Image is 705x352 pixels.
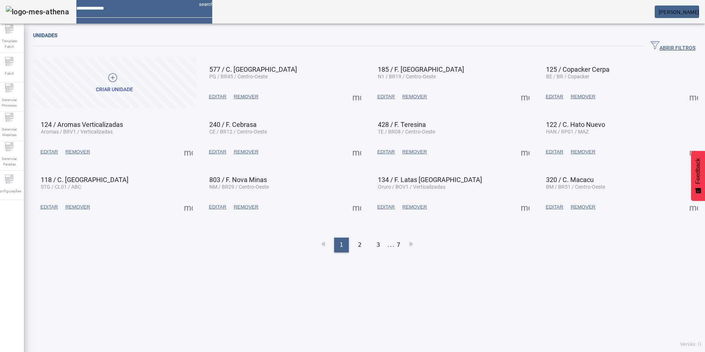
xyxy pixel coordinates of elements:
[687,200,700,214] button: Mais
[542,90,567,103] button: EDITAR
[209,129,267,135] span: CE / BR12 / Centro-Oeste
[695,158,701,184] span: Feedback
[40,148,58,156] span: EDITAR
[62,145,94,159] button: REMOVER
[546,65,610,73] span: 125 / Copacker Cerpa
[518,200,532,214] button: Mais
[209,176,267,184] span: 803 / F. Nova Minas
[546,176,594,184] span: 320 / C. Macacu
[37,145,62,159] button: EDITAR
[377,93,395,100] span: EDITAR
[398,200,430,214] button: REMOVER
[205,145,230,159] button: EDITAR
[41,184,81,190] span: STG / CL01 / ABC
[651,41,695,52] span: ABRIR FILTROS
[378,121,426,128] span: 428 / F. Teresina
[234,148,258,156] span: REMOVER
[209,203,227,211] span: EDITAR
[645,40,701,53] button: ABRIR FILTROS
[398,145,430,159] button: REMOVER
[402,93,427,100] span: REMOVER
[374,200,399,214] button: EDITAR
[387,238,395,252] li: ...
[377,203,395,211] span: EDITAR
[378,176,482,184] span: 134 / F. Latas [GEOGRAPHIC_DATA]
[6,6,69,18] img: logo-mes-athena
[567,200,599,214] button: REMOVER
[40,203,58,211] span: EDITAR
[41,176,129,184] span: 118 / C. [GEOGRAPHIC_DATA]
[374,90,399,103] button: EDITAR
[687,145,700,159] button: Mais
[205,200,230,214] button: EDITAR
[230,90,262,103] button: REMOVER
[230,200,262,214] button: REMOVER
[3,68,16,78] span: Fabril
[209,148,227,156] span: EDITAR
[518,145,532,159] button: Mais
[377,148,395,156] span: EDITAR
[209,184,269,190] span: NM / BR29 / Centro-Oeste
[96,86,133,93] div: Criar unidade
[182,200,195,214] button: Mais
[691,151,705,201] button: Feedback - Mostrar pesquisa
[234,203,258,211] span: REMOVER
[378,65,464,73] span: 185 / F. [GEOGRAPHIC_DATA]
[234,93,258,100] span: REMOVER
[358,241,362,249] span: 2
[182,145,195,159] button: Mais
[398,90,430,103] button: REMOVER
[518,90,532,103] button: Mais
[397,238,400,252] li: 7
[546,74,589,79] span: BE / BR / Copacker
[571,148,595,156] span: REMOVER
[374,145,399,159] button: EDITAR
[546,203,563,211] span: EDITAR
[65,148,90,156] span: REMOVER
[205,90,230,103] button: EDITAR
[62,200,94,214] button: REMOVER
[230,145,262,159] button: REMOVER
[209,93,227,100] span: EDITAR
[546,121,605,128] span: 122 / C. Hato Nuevo
[659,9,699,15] span: [PERSON_NAME]
[571,93,595,100] span: REMOVER
[350,145,364,159] button: Mais
[546,93,563,100] span: EDITAR
[209,65,297,73] span: 577 / C. [GEOGRAPHIC_DATA]
[209,121,257,128] span: 240 / F. Cebrasa
[402,203,427,211] span: REMOVER
[378,184,445,190] span: Oruro / BOV1 / Verticalizadas
[350,90,364,103] button: Mais
[567,90,599,103] button: REMOVER
[542,145,567,159] button: EDITAR
[33,58,196,108] button: Criar unidade
[546,129,589,135] span: HAN / RP01 / MAZ
[33,32,57,38] span: Unidades
[567,145,599,159] button: REMOVER
[41,129,113,135] span: Aromas / BRV1 / Verticalizadas
[378,74,436,79] span: N1 / BR19 / Centro-Oeste
[687,90,700,103] button: Mais
[209,74,268,79] span: PG / BR45 / Centro-Oeste
[350,200,364,214] button: Mais
[402,148,427,156] span: REMOVER
[378,129,435,135] span: TE / BR08 / Centro-Oeste
[680,342,701,347] span: Versão: ()
[571,203,595,211] span: REMOVER
[546,148,563,156] span: EDITAR
[376,241,380,249] span: 3
[65,203,90,211] span: REMOVER
[542,200,567,214] button: EDITAR
[546,184,605,190] span: BM / BR51 / Centro-Oeste
[41,121,123,128] span: 124 / Aromas Verticalizadas
[37,200,62,214] button: EDITAR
